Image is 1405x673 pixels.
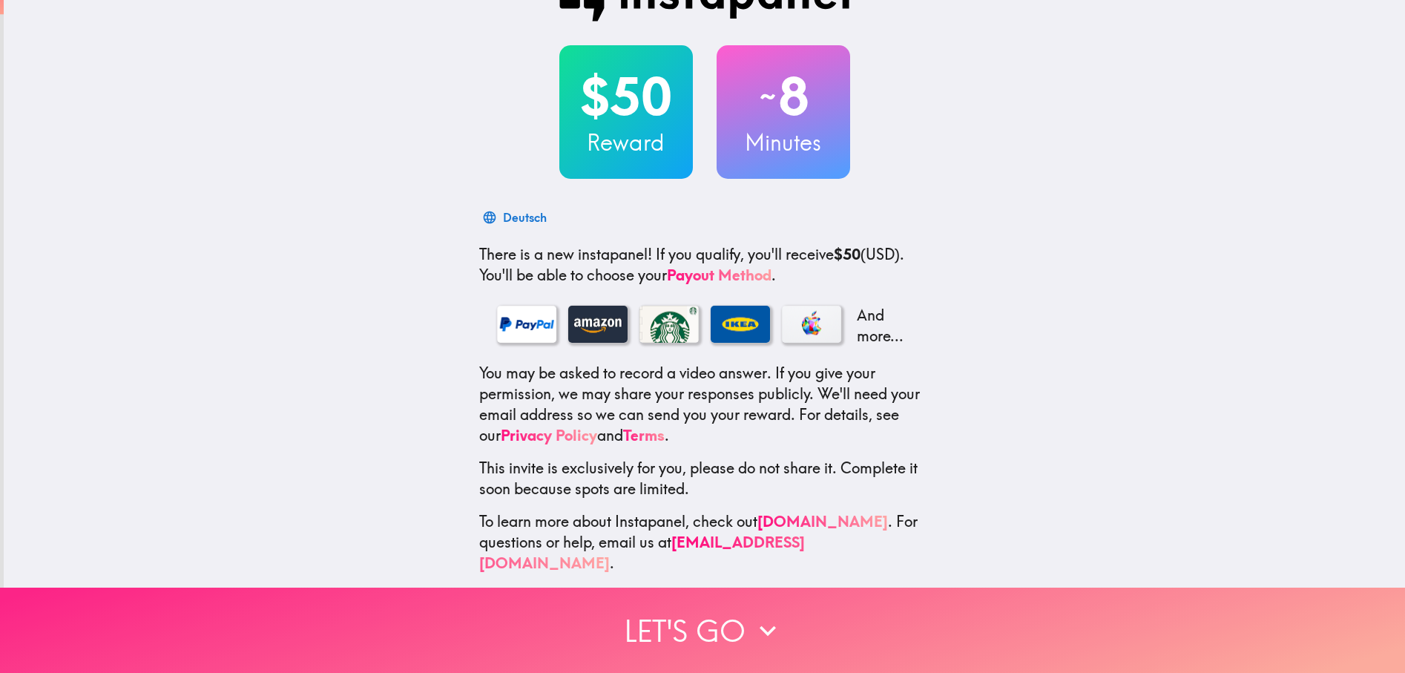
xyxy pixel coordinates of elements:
[717,127,850,158] h3: Minutes
[479,533,805,572] a: [EMAIL_ADDRESS][DOMAIN_NAME]
[479,511,930,574] p: To learn more about Instapanel, check out . For questions or help, email us at .
[757,74,778,119] span: ~
[501,426,597,444] a: Privacy Policy
[559,127,693,158] h3: Reward
[834,245,861,263] b: $50
[559,66,693,127] h2: $50
[503,207,547,228] div: Deutsch
[667,266,771,284] a: Payout Method
[479,458,930,499] p: This invite is exclusively for you, please do not share it. Complete it soon because spots are li...
[479,203,553,232] button: Deutsch
[853,305,912,347] p: And more...
[757,512,888,531] a: [DOMAIN_NAME]
[717,66,850,127] h2: 8
[479,245,652,263] span: There is a new instapanel!
[479,244,930,286] p: If you qualify, you'll receive (USD) . You'll be able to choose your .
[623,426,665,444] a: Terms
[479,363,930,446] p: You may be asked to record a video answer. If you give your permission, we may share your respons...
